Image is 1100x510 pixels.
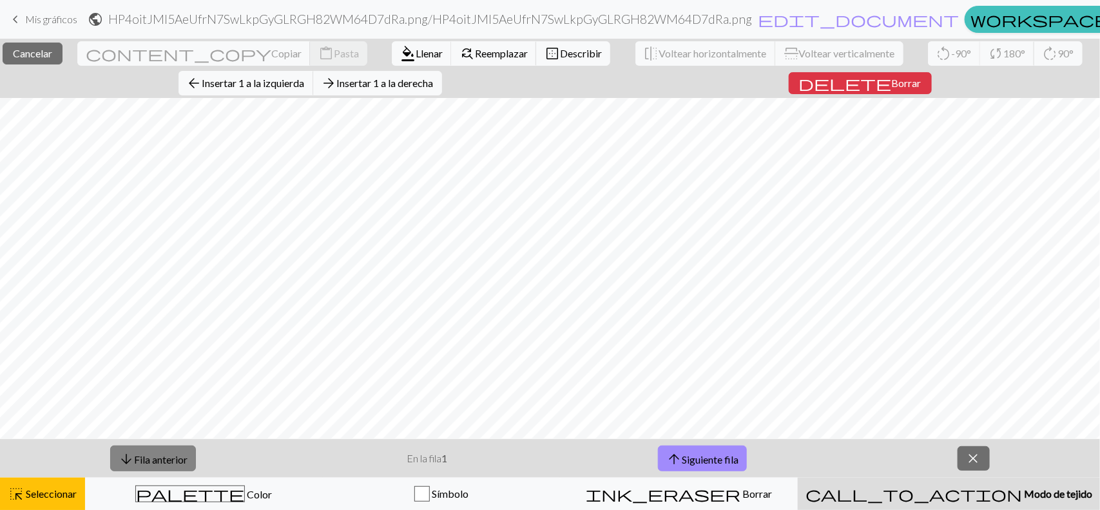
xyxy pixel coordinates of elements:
button: Cancelar [3,43,63,64]
span: highlight_alt [8,485,24,503]
font: Color [247,488,272,500]
button: Copiar [77,41,311,66]
span: keyboard_arrow_left [8,10,23,28]
button: Modo de tejido [798,478,1100,510]
font: Reemplazar [475,47,528,59]
span: close [966,449,981,467]
span: ink_eraser [586,485,740,503]
span: palette [136,485,244,503]
button: Describir [536,41,610,66]
button: Borrar [560,478,798,510]
span: rotate_right [1043,44,1058,63]
span: rotate_left [936,44,952,63]
span: border_outer [545,44,560,63]
span: sync [989,44,1004,63]
font: Mis gráficos [25,13,77,25]
font: 90° [1058,47,1074,59]
font: Siguiente fila [682,453,738,465]
button: Voltear verticalmente [775,41,903,66]
font: Seleccionar [26,487,77,500]
font: Copiar [271,47,302,59]
button: Siguiente fila [658,446,747,472]
span: content_copy [86,44,271,63]
button: Reemplazar [451,41,537,66]
span: edit_document [758,10,959,28]
span: arrow_downward [119,450,134,468]
button: 180° [980,41,1035,66]
span: flip [644,44,659,63]
font: Describir [560,47,602,59]
a: Mis gráficos [8,8,77,30]
button: Insertar 1 a la derecha [313,71,442,95]
span: public [88,10,103,28]
span: arrow_upward [666,450,682,468]
font: Modo de tejido [1024,487,1092,500]
button: Insertar 1 a la izquierda [179,71,314,95]
font: 1 [441,452,447,464]
button: Borrar [789,72,932,94]
font: Símbolo [432,487,468,500]
font: -90° [952,47,972,59]
span: arrow_forward [322,74,337,92]
font: Insertar 1 a la izquierda [202,77,305,89]
font: Voltear horizontalmente [659,47,767,59]
span: delete [799,74,892,92]
button: 90° [1034,41,1083,66]
button: Color [85,478,323,510]
font: Borrar [892,77,921,89]
button: -90° [928,41,981,66]
font: HP4oitJMI5AeUfrN7SwLkpGyGLRGH82WM64D7dRa.png [432,12,752,26]
span: format_color_fill [400,44,416,63]
font: Llenar [416,47,443,59]
font: 180° [1004,47,1026,59]
font: / [428,12,432,26]
span: flip [782,46,800,61]
button: Voltear horizontalmente [635,41,776,66]
button: Símbolo [323,478,561,510]
font: Insertar 1 a la derecha [337,77,434,89]
font: Cancelar [13,47,52,59]
font: HP4oitJMI5AeUfrN7SwLkpGyGLRGH82WM64D7dRa.png [108,12,428,26]
font: Fila anterior [134,453,188,465]
font: Voltear verticalmente [799,47,895,59]
font: Borrar [742,487,772,500]
font: En la fila [407,452,441,464]
button: Llenar [392,41,452,66]
span: arrow_back [187,74,202,92]
button: Fila anterior [110,446,196,472]
span: call_to_action [806,485,1022,503]
span: find_replace [459,44,475,63]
